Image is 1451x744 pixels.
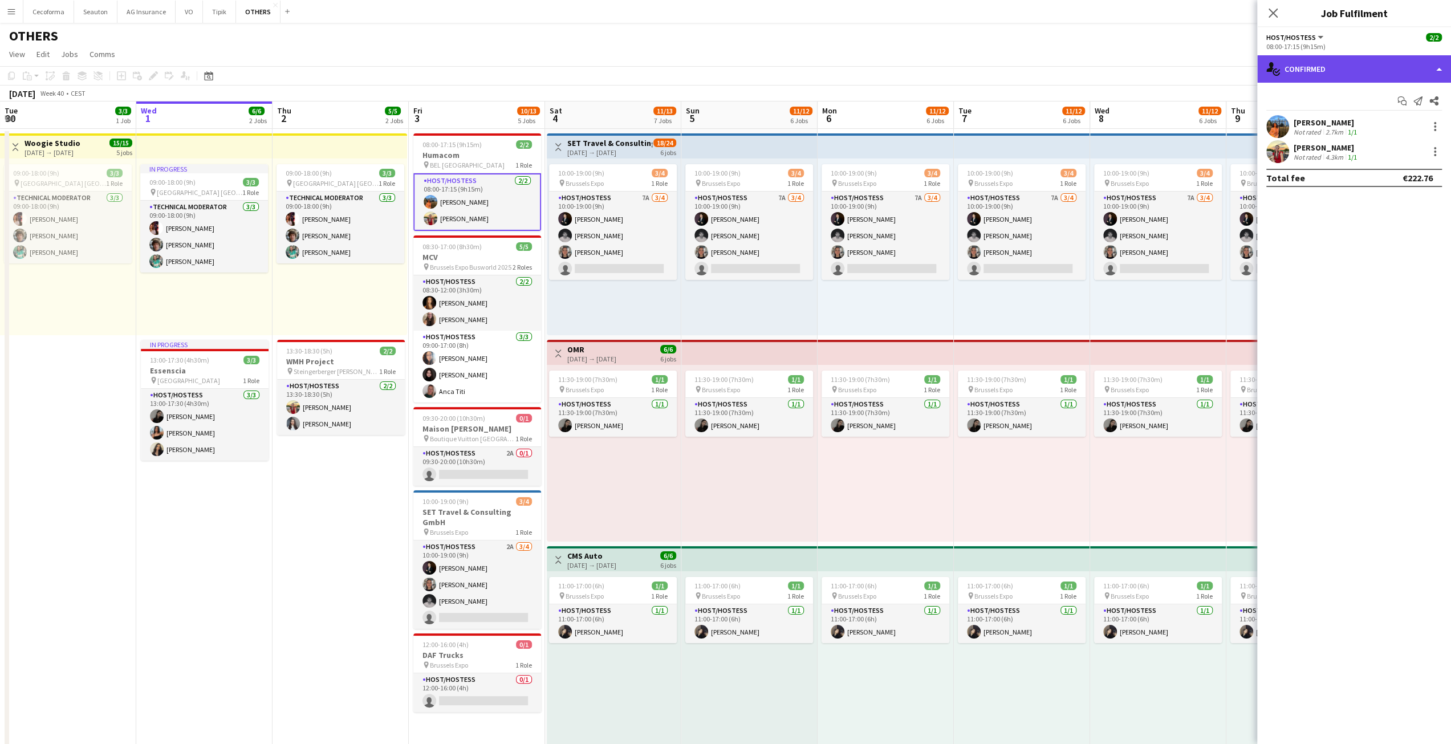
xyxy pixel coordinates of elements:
[141,340,269,349] div: In progress
[1111,179,1149,188] span: Brussels Expo
[1094,604,1222,643] app-card-role: Host/Hostess1/111:00-17:00 (6h)[PERSON_NAME]
[820,112,837,125] span: 6
[379,179,395,188] span: 1 Role
[958,164,1086,280] div: 10:00-19:00 (9h)3/4 Brussels Expo1 RoleHost/Hostess7A3/410:00-19:00 (9h)[PERSON_NAME][PERSON_NAME...
[413,173,541,231] app-card-role: Host/Hostess2/208:00-17:15 (9h15m)[PERSON_NAME][PERSON_NAME]
[413,331,541,403] app-card-role: Host/Hostess3/309:00-17:00 (8h)[PERSON_NAME][PERSON_NAME]Anca Titi
[1094,371,1222,437] div: 11:30-19:00 (7h30m)1/1 Brussels Expo1 RoleHost/Hostess1/111:30-19:00 (7h30m)[PERSON_NAME]
[558,582,604,590] span: 11:00-17:00 (6h)
[13,169,59,177] span: 09:00-18:00 (9h)
[967,582,1013,590] span: 11:00-17:00 (6h)
[549,398,677,437] app-card-role: Host/Hostess1/111:30-19:00 (7h30m)[PERSON_NAME]
[838,385,876,394] span: Brussels Expo
[684,112,700,125] span: 5
[277,380,405,435] app-card-role: Host/Hostess2/213:30-18:30 (5h)[PERSON_NAME][PERSON_NAME]
[430,263,511,271] span: Brussels Expo Busworld 2025
[413,424,541,434] h3: Maison [PERSON_NAME]
[422,497,469,506] span: 10:00-19:00 (9h)
[1247,179,1285,188] span: Brussels Expo
[694,169,741,177] span: 10:00-19:00 (9h)
[515,161,532,169] span: 1 Role
[1063,116,1084,125] div: 6 Jobs
[516,414,532,422] span: 0/1
[4,164,132,263] app-job-card: 09:00-18:00 (9h)3/3 [GEOGRAPHIC_DATA] [GEOGRAPHIC_DATA]1 RoleTechnical Moderator3/309:00-18:00 (9...
[558,375,617,384] span: 11:30-19:00 (7h30m)
[549,164,677,280] div: 10:00-19:00 (9h)3/4 Brussels Expo1 RoleHost/Hostess7A3/410:00-19:00 (9h)[PERSON_NAME][PERSON_NAME...
[1060,592,1076,600] span: 1 Role
[1239,582,1286,590] span: 11:00-17:00 (6h)
[1197,375,1213,384] span: 1/1
[822,371,949,437] app-job-card: 11:30-19:00 (7h30m)1/1 Brussels Expo1 RoleHost/Hostess1/111:30-19:00 (7h30m)[PERSON_NAME]
[958,105,972,116] span: Tue
[660,353,676,363] div: 6 jobs
[974,592,1013,600] span: Brussels Expo
[277,164,404,263] app-job-card: 09:00-18:00 (9h)3/3 [GEOGRAPHIC_DATA] [GEOGRAPHIC_DATA]1 RoleTechnical Moderator3/309:00-18:00 (9...
[90,49,115,59] span: Comms
[9,88,35,99] div: [DATE]
[924,385,940,394] span: 1 Role
[550,105,562,116] span: Sat
[385,116,403,125] div: 2 Jobs
[1060,169,1076,177] span: 3/4
[9,27,58,44] h1: OTHERS
[203,1,236,23] button: Tipik
[141,105,157,116] span: Wed
[3,112,18,125] span: 30
[567,355,616,363] div: [DATE] → [DATE]
[115,107,131,115] span: 3/3
[822,577,949,643] div: 11:00-17:00 (6h)1/1 Brussels Expo1 RoleHost/Hostess1/111:00-17:00 (6h)[PERSON_NAME]
[1426,33,1442,42] span: 2/2
[788,375,804,384] span: 1/1
[1094,164,1222,280] app-job-card: 10:00-19:00 (9h)3/4 Brussels Expo1 RoleHost/Hostess7A3/410:00-19:00 (9h)[PERSON_NAME][PERSON_NAME...
[422,242,482,251] span: 08:30-17:00 (8h30m)
[117,1,176,23] button: AG Insurance
[1197,582,1213,590] span: 1/1
[924,169,940,177] span: 3/4
[567,138,652,148] h3: SET Travel & Consulting GmbH
[1199,116,1221,125] div: 6 Jobs
[140,164,268,273] app-job-card: In progress09:00-18:00 (9h)3/3 [GEOGRAPHIC_DATA] [GEOGRAPHIC_DATA]1 RoleTechnical Moderator3/309:...
[958,577,1086,643] div: 11:00-17:00 (6h)1/1 Brussels Expo1 RoleHost/Hostess1/111:00-17:00 (6h)[PERSON_NAME]
[275,112,291,125] span: 2
[1348,128,1357,136] app-skills-label: 1/1
[549,192,677,280] app-card-role: Host/Hostess7A3/410:00-19:00 (9h)[PERSON_NAME][PERSON_NAME][PERSON_NAME]
[685,604,813,643] app-card-role: Host/Hostess1/111:00-17:00 (6h)[PERSON_NAME]
[685,164,813,280] app-job-card: 10:00-19:00 (9h)3/4 Brussels Expo1 RoleHost/Hostess7A3/410:00-19:00 (9h)[PERSON_NAME][PERSON_NAME...
[277,105,291,116] span: Thu
[685,192,813,280] app-card-role: Host/Hostess7A3/410:00-19:00 (9h)[PERSON_NAME][PERSON_NAME][PERSON_NAME]
[651,592,668,600] span: 1 Role
[38,89,66,97] span: Week 40
[1196,385,1213,394] span: 1 Role
[1323,153,1346,161] div: 4.3km
[831,375,890,384] span: 11:30-19:00 (7h30m)
[1111,385,1149,394] span: Brussels Expo
[967,375,1026,384] span: 11:30-19:00 (7h30m)
[1257,55,1451,83] div: Confirmed
[549,577,677,643] app-job-card: 11:00-17:00 (6h)1/1 Brussels Expo1 RoleHost/Hostess1/111:00-17:00 (6h)[PERSON_NAME]
[243,376,259,385] span: 1 Role
[413,407,541,486] div: 09:30-20:00 (10h30m)0/1Maison [PERSON_NAME] Boutique Vuitton [GEOGRAPHIC_DATA]1 RoleHost/Hostess2...
[516,140,532,149] span: 2/2
[566,385,604,394] span: Brussels Expo
[685,371,813,437] app-job-card: 11:30-19:00 (7h30m)1/1 Brussels Expo1 RoleHost/Hostess1/111:30-19:00 (7h30m)[PERSON_NAME]
[32,47,54,62] a: Edit
[1111,592,1149,600] span: Brussels Expo
[413,490,541,629] app-job-card: 10:00-19:00 (9h)3/4SET Travel & Consulting GmbH Brussels Expo1 RoleHost/Hostess2A3/410:00-19:00 (...
[787,385,804,394] span: 1 Role
[790,107,812,115] span: 11/12
[790,116,812,125] div: 6 Jobs
[566,179,604,188] span: Brussels Expo
[924,375,940,384] span: 1/1
[413,447,541,486] app-card-role: Host/Hostess2A0/109:30-20:00 (10h30m)
[150,356,209,364] span: 13:00-17:30 (4h30m)
[958,604,1086,643] app-card-role: Host/Hostess1/111:00-17:00 (6h)[PERSON_NAME]
[1094,577,1222,643] app-job-card: 11:00-17:00 (6h)1/1 Brussels Expo1 RoleHost/Hostess1/111:00-17:00 (6h)[PERSON_NAME]
[694,582,741,590] span: 11:00-17:00 (6h)
[277,192,404,263] app-card-role: Technical Moderator3/309:00-18:00 (9h)[PERSON_NAME][PERSON_NAME][PERSON_NAME]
